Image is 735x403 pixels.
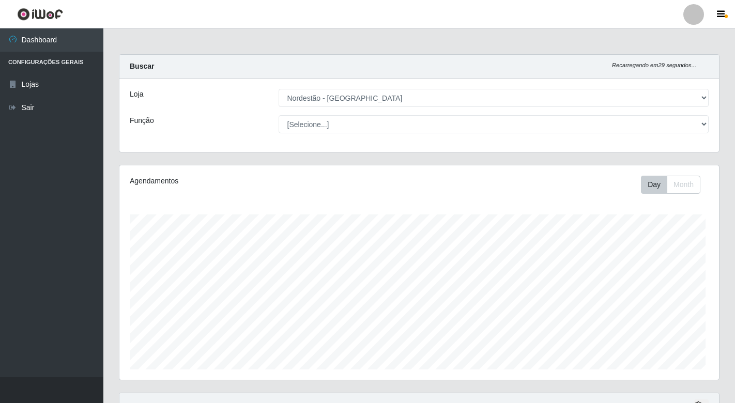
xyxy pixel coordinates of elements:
label: Função [130,115,154,126]
strong: Buscar [130,62,154,70]
div: Toolbar with button groups [641,176,709,194]
button: Day [641,176,667,194]
div: First group [641,176,700,194]
label: Loja [130,89,143,100]
img: CoreUI Logo [17,8,63,21]
i: Recarregando em 29 segundos... [612,62,696,68]
div: Agendamentos [130,176,362,187]
button: Month [667,176,700,194]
